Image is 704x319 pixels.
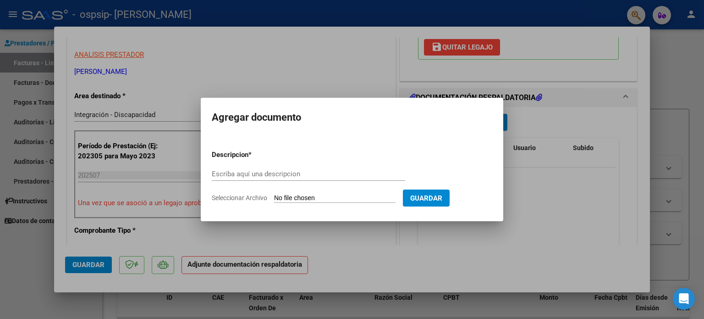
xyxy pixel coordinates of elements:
[410,194,442,202] span: Guardar
[212,109,492,126] h2: Agregar documento
[673,288,695,310] div: Open Intercom Messenger
[403,190,450,207] button: Guardar
[212,194,267,201] span: Seleccionar Archivo
[212,150,296,160] p: Descripcion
